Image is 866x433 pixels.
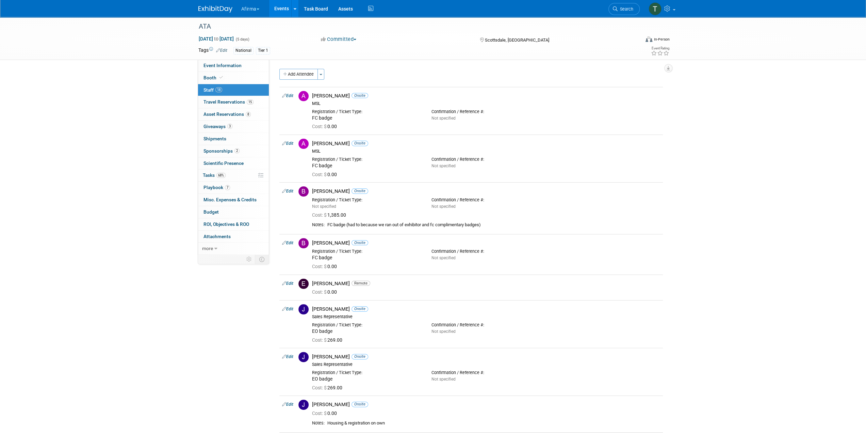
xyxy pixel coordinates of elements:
span: Cost: $ [312,212,327,218]
span: Onsite [352,354,368,359]
a: Booth [198,72,269,84]
div: Confirmation / Reference #: [431,109,541,114]
span: 3 [227,124,232,129]
span: Not specified [312,204,336,209]
a: Shipments [198,133,269,145]
div: [PERSON_NAME] [312,240,660,246]
div: [PERSON_NAME] [312,401,660,408]
a: Edit [282,93,293,98]
div: Registration / Ticket Type: [312,370,421,375]
button: Committed [318,36,359,43]
span: Cost: $ [312,289,327,295]
img: Format-Inperson.png [646,36,652,42]
a: Staff18 [198,84,269,96]
button: Add Attendee [279,69,318,80]
span: 8 [246,112,251,117]
a: Edit [282,189,293,194]
span: Staff [203,87,222,93]
span: 68% [216,173,226,178]
span: Scientific Presence [203,160,244,166]
span: Not specified [431,377,456,382]
a: Asset Reservations8 [198,108,269,120]
div: MSL [312,149,660,154]
a: Misc. Expenses & Credits [198,194,269,206]
span: Not specified [431,204,456,209]
div: [PERSON_NAME] [312,354,660,360]
a: Edit [282,141,293,146]
span: Tasks [203,172,226,178]
div: Registration / Ticket Type: [312,109,421,114]
img: A.jpg [298,139,309,149]
a: Budget [198,206,269,218]
div: [PERSON_NAME] [312,188,660,195]
a: Edit [216,48,227,53]
div: Registration / Ticket Type: [312,157,421,162]
span: to [213,36,219,42]
a: Travel Reservations15 [198,96,269,108]
span: 2 [234,148,240,153]
a: Edit [282,307,293,311]
span: Remote [352,281,370,286]
span: Onsite [352,240,368,245]
div: Confirmation / Reference #: [431,322,541,328]
a: Scientific Presence [198,157,269,169]
span: Cost: $ [312,411,327,416]
span: (5 days) [235,37,249,42]
span: Budget [203,209,219,215]
div: Sales Representative [312,362,660,367]
a: Search [608,3,640,15]
i: Booth reservation complete [219,76,223,79]
div: In-Person [653,37,669,42]
td: Toggle Event Tabs [255,255,269,264]
img: J.jpg [298,304,309,314]
span: Asset Reservations [203,111,251,117]
span: Cost: $ [312,124,327,129]
span: Cost: $ [312,337,327,343]
span: 0.00 [312,124,340,129]
td: Personalize Event Tab Strip [243,255,255,264]
span: 269.00 [312,385,345,390]
span: 18 [215,87,222,92]
a: Tasks68% [198,169,269,181]
div: Notes: [312,222,325,228]
span: Cost: $ [312,385,327,390]
div: Sales Representative [312,314,660,320]
span: 7 [225,185,230,190]
span: [DATE] [DATE] [198,36,234,42]
span: Not specified [431,256,456,260]
span: more [202,246,213,251]
div: [PERSON_NAME] [312,306,660,312]
span: 0.00 [312,411,340,416]
a: more [198,243,269,254]
div: MSL [312,101,660,106]
span: Giveaways [203,124,232,129]
div: Registration / Ticket Type: [312,322,421,328]
div: Event Rating [651,47,669,50]
span: 0.00 [312,264,340,269]
td: Tags [198,47,227,55]
span: 0.00 [312,289,340,295]
div: FC badge [312,115,421,121]
div: Confirmation / Reference #: [431,197,541,203]
span: 1,385.00 [312,212,349,218]
span: Booth [203,75,224,80]
div: FC badge [312,255,421,261]
div: [PERSON_NAME] [312,93,660,99]
div: FC badge [312,163,421,169]
span: Onsite [352,93,368,98]
a: Edit [282,402,293,407]
div: Notes: [312,420,325,426]
div: Confirmation / Reference #: [431,249,541,254]
a: Event Information [198,60,269,72]
span: Misc. Expenses & Credits [203,197,257,202]
div: Tier 1 [256,47,270,54]
img: J.jpg [298,400,309,410]
span: ROI, Objectives & ROO [203,221,249,227]
div: Registration / Ticket Type: [312,197,421,203]
span: Cost: $ [312,172,327,177]
span: Cost: $ [312,264,327,269]
div: ATA [196,20,630,33]
a: Edit [282,281,293,286]
div: Confirmation / Reference #: [431,157,541,162]
span: 269.00 [312,337,345,343]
